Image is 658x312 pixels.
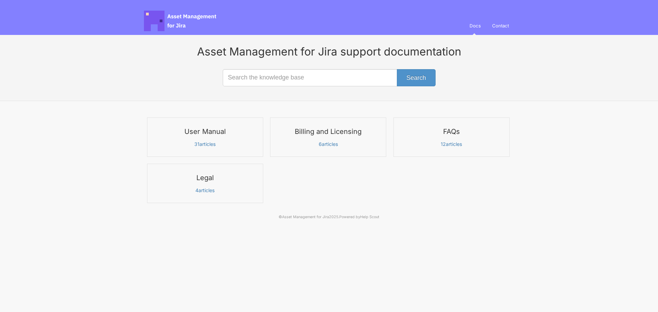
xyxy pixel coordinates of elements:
[151,141,259,147] p: articles
[339,215,377,219] span: Powered by
[488,16,514,35] a: Contact
[147,164,263,203] a: Legal 4articles
[406,74,426,81] span: Search
[144,214,514,220] p: © 2025.
[223,69,435,86] input: Search the knowledge base
[319,141,322,147] span: 6
[147,117,263,157] a: User Manual 31articles
[151,173,259,182] h3: Legal
[275,141,382,147] p: articles
[270,117,386,157] a: Billing and Licensing 6articles
[398,141,505,147] p: articles
[398,127,505,136] h3: FAQs
[358,215,377,219] a: Help Scout
[196,187,199,193] span: 4
[275,127,382,136] h3: Billing and Licensing
[285,215,329,219] a: Asset Management for Jira
[144,11,217,31] span: Asset Management for Jira Docs
[393,117,510,157] a: FAQs 12articles
[442,141,446,147] span: 12
[151,127,259,136] h3: User Manual
[467,16,487,35] a: Docs
[397,69,436,86] button: Search
[195,141,200,147] span: 31
[151,187,259,194] p: articles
